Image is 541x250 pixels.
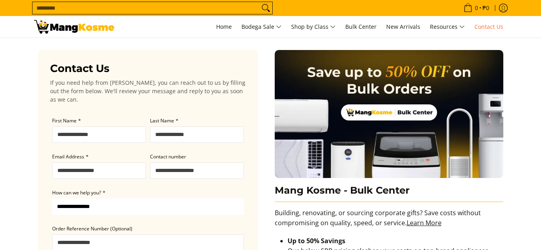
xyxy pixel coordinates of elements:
span: Contact number [150,153,186,160]
img: Contact Us Today! l Mang Kosme - Home Appliance Warehouse Sale [34,20,114,34]
a: Home [212,16,236,38]
span: Contact Us [474,23,503,30]
strong: Up to 50% Savings [288,236,345,245]
span: First Name [52,117,77,124]
a: Resources [426,16,469,38]
span: New Arrivals [386,23,420,30]
span: Resources [430,22,465,32]
span: Last Name [150,117,174,124]
a: Bulk Center [341,16,381,38]
h3: Contact Us [50,62,246,75]
span: Email Address [52,153,84,160]
p: If you need help from [PERSON_NAME], you can reach out to us by filling out the form below. We'll... [50,78,246,104]
span: How can we help you? [52,189,101,196]
a: Learn More [407,218,442,227]
button: Search [259,2,272,14]
nav: Main Menu [122,16,507,38]
p: Building, renovating, or sourcing corporate gifts? Save costs without compromising on quality, sp... [275,208,503,236]
span: Home [216,23,232,30]
a: Bodega Sale [237,16,286,38]
span: ₱0 [481,5,490,11]
span: Order Reference Number (Optional) [52,225,132,232]
span: Shop by Class [291,22,336,32]
a: New Arrivals [382,16,424,38]
span: • [461,4,492,12]
span: 0 [474,5,479,11]
a: Shop by Class [287,16,340,38]
a: Contact Us [470,16,507,38]
span: Bodega Sale [241,22,282,32]
span: Bulk Center [345,23,377,30]
h3: Mang Kosme - Bulk Center [275,184,503,202]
